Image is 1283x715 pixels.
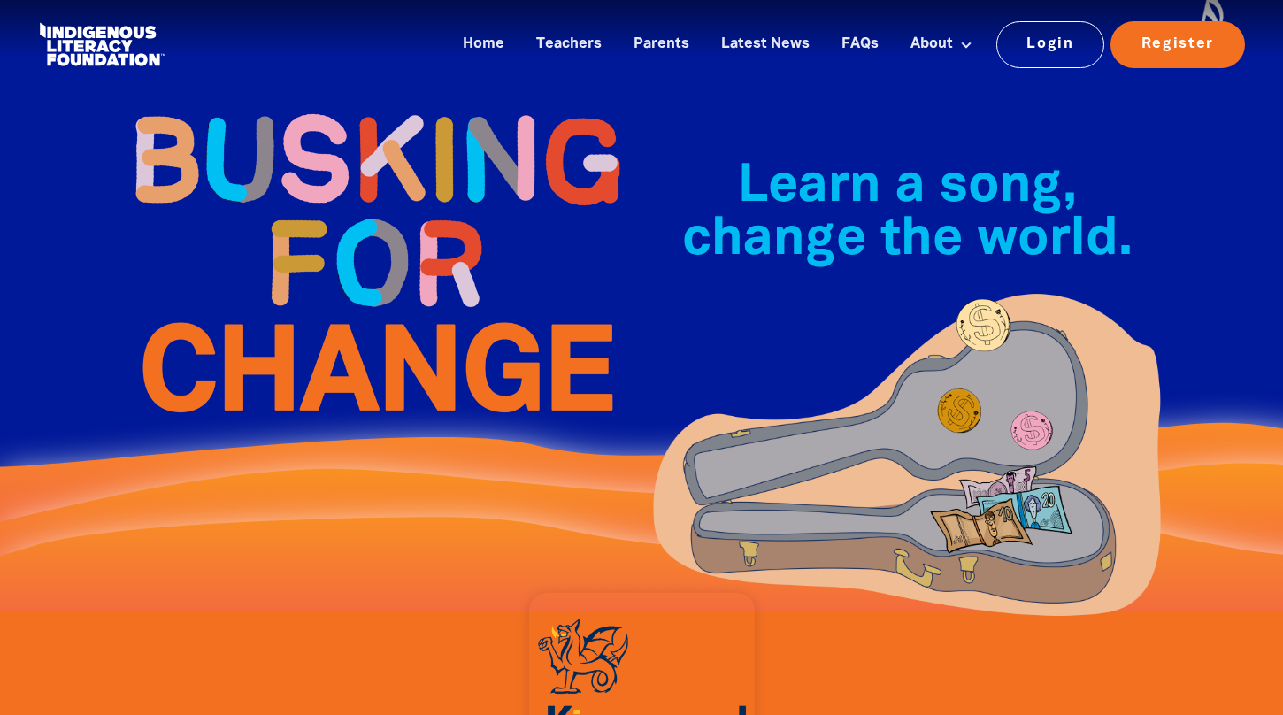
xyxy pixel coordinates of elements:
a: Register [1110,21,1245,67]
a: About [900,30,983,59]
span: Learn a song, change the world. [682,163,1133,265]
a: Latest News [711,30,820,59]
a: Parents [623,30,700,59]
a: Teachers [526,30,612,59]
a: Login [996,21,1105,67]
a: Home [452,30,515,59]
a: FAQs [831,30,889,59]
